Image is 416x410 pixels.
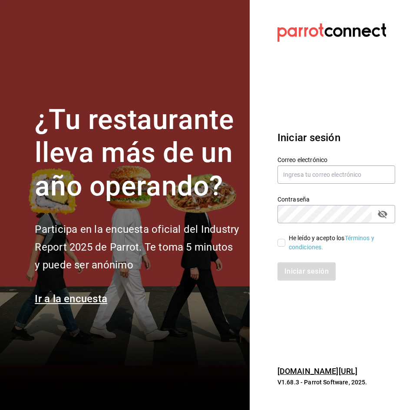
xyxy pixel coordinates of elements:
[277,132,340,144] font: Iniciar sesión
[289,235,374,251] a: Términos y condiciones.
[277,379,367,386] font: V1.68.3 - Parrot Software, 2025.
[277,195,310,202] font: Contraseña
[35,223,239,271] font: Participa en la encuesta oficial del Industry Report 2025 de Parrot. Te toma 5 minutos y puede se...
[277,367,357,376] a: [DOMAIN_NAME][URL]
[375,207,390,222] button: campo de contraseña
[35,103,234,203] font: ¿Tu restaurante lleva más de un año operando?
[289,235,345,241] font: He leído y acepto los
[277,165,395,184] input: Ingresa tu correo electrónico
[277,156,327,163] font: Correo electrónico
[35,293,107,305] a: Ir a la encuesta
